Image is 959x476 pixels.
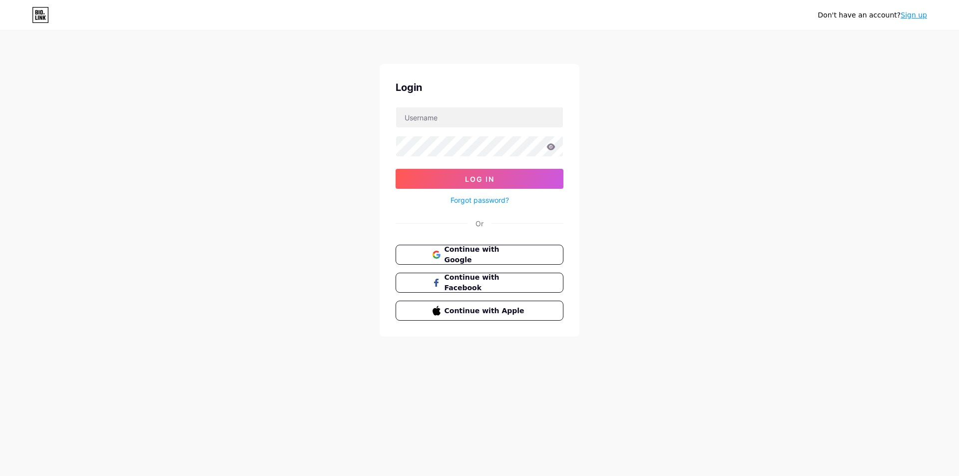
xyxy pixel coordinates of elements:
[445,272,527,293] span: Continue with Facebook
[396,169,563,189] button: Log In
[396,301,563,321] button: Continue with Apple
[396,80,563,95] div: Login
[396,245,563,265] button: Continue with Google
[476,218,483,229] div: Or
[445,306,527,316] span: Continue with Apple
[901,11,927,19] a: Sign up
[465,175,494,183] span: Log In
[396,273,563,293] button: Continue with Facebook
[818,10,927,20] div: Don't have an account?
[396,107,563,127] input: Username
[445,244,527,265] span: Continue with Google
[451,195,509,205] a: Forgot password?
